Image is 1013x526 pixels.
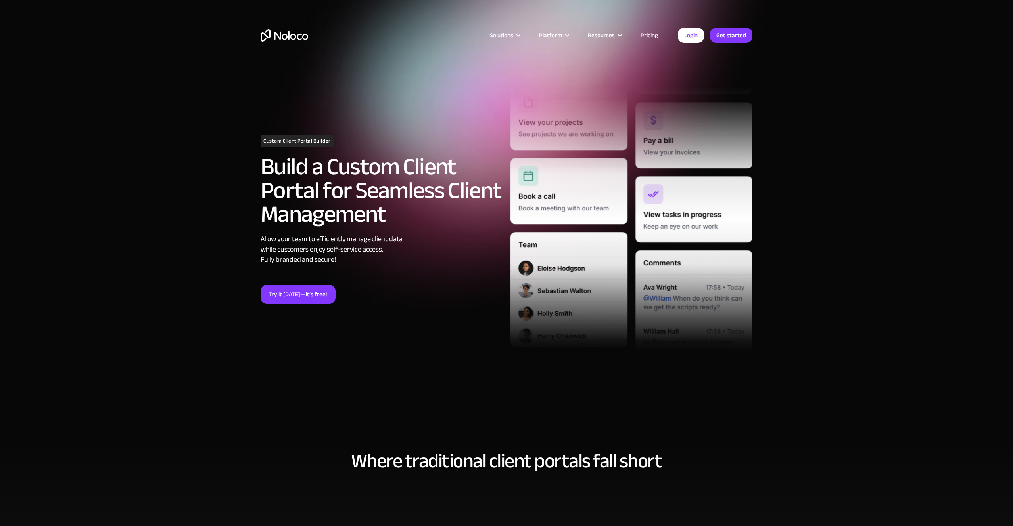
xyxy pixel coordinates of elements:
h1: Custom Client Portal Builder [261,135,334,147]
div: Allow your team to efficiently manage client data while customers enjoy self-service access. Full... [261,234,503,265]
a: Try it [DATE]—it’s free! [261,285,336,304]
h2: Where traditional client portals fall short [261,450,752,472]
h2: Build a Custom Client Portal for Seamless Client Management [261,155,503,226]
a: Login [678,28,704,43]
a: Get started [710,28,752,43]
div: Solutions [490,30,513,40]
div: Platform [539,30,562,40]
div: Resources [588,30,615,40]
div: Resources [578,30,631,40]
a: home [261,29,308,42]
div: Solutions [480,30,529,40]
a: Pricing [631,30,668,40]
div: Platform [529,30,578,40]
